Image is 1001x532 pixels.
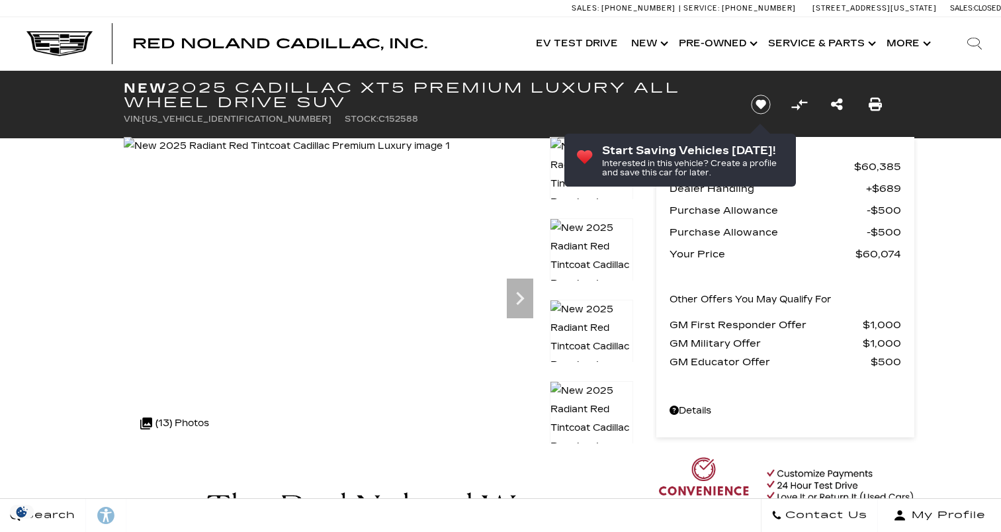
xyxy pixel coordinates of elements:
[866,179,901,198] span: $689
[782,506,867,525] span: Contact Us
[670,245,901,263] a: Your Price $60,074
[878,499,1001,532] button: Open user profile menu
[871,353,901,371] span: $500
[142,114,331,124] span: [US_VEHICLE_IDENTIFICATION_NUMBER]
[529,17,625,70] a: EV Test Drive
[672,17,762,70] a: Pre-Owned
[855,245,901,263] span: $60,074
[550,137,633,231] img: New 2025 Radiant Red Tintcoat Cadillac Premium Luxury image 1
[670,245,855,263] span: Your Price
[670,334,863,353] span: GM Military Offer
[867,223,901,242] span: $500
[670,353,901,371] a: GM Educator Offer $500
[831,95,843,114] a: Share this New 2025 Cadillac XT5 Premium Luxury All Wheel Drive SUV
[7,505,37,519] section: Click to Open Cookie Consent Modal
[670,157,854,176] span: MSRP
[789,95,809,114] button: Compare Vehicle
[670,201,867,220] span: Purchase Allowance
[670,157,901,176] a: MSRP $60,385
[670,179,901,198] a: Dealer Handling $689
[670,223,901,242] a: Purchase Allowance $500
[124,137,450,155] img: New 2025 Radiant Red Tintcoat Cadillac Premium Luxury image 1
[124,114,142,124] span: VIN:
[550,381,633,475] img: New 2025 Radiant Red Tintcoat Cadillac Premium Luxury image 4
[670,201,901,220] a: Purchase Allowance $500
[378,114,418,124] span: C152588
[21,506,75,525] span: Search
[880,17,935,70] button: More
[670,179,866,198] span: Dealer Handling
[572,4,599,13] span: Sales:
[950,4,974,13] span: Sales:
[601,4,675,13] span: [PHONE_NUMBER]
[670,402,901,420] a: Details
[812,4,937,13] a: [STREET_ADDRESS][US_STATE]
[132,37,427,50] a: Red Noland Cadillac, Inc.
[572,5,679,12] a: Sales: [PHONE_NUMBER]
[863,316,901,334] span: $1,000
[974,4,1001,13] span: Closed
[625,17,672,70] a: New
[507,279,533,318] div: Next
[670,316,863,334] span: GM First Responder Offer
[550,300,633,394] img: New 2025 Radiant Red Tintcoat Cadillac Premium Luxury image 3
[670,316,901,334] a: GM First Responder Offer $1,000
[670,290,832,309] p: Other Offers You May Qualify For
[863,334,901,353] span: $1,000
[7,505,37,519] img: Opt-Out Icon
[746,94,775,115] button: Save vehicle
[670,223,867,242] span: Purchase Allowance
[762,17,880,70] a: Service & Parts
[26,31,93,56] img: Cadillac Dark Logo with Cadillac White Text
[854,157,901,176] span: $60,385
[670,353,871,371] span: GM Educator Offer
[679,5,799,12] a: Service: [PHONE_NUMBER]
[906,506,986,525] span: My Profile
[867,201,901,220] span: $500
[124,81,729,110] h1: 2025 Cadillac XT5 Premium Luxury All Wheel Drive SUV
[670,334,901,353] a: GM Military Offer $1,000
[345,114,378,124] span: Stock:
[683,4,720,13] span: Service:
[124,80,167,96] strong: New
[134,408,216,439] div: (13) Photos
[722,4,796,13] span: [PHONE_NUMBER]
[550,218,633,312] img: New 2025 Radiant Red Tintcoat Cadillac Premium Luxury image 2
[761,499,878,532] a: Contact Us
[132,36,427,52] span: Red Noland Cadillac, Inc.
[869,95,882,114] a: Print this New 2025 Cadillac XT5 Premium Luxury All Wheel Drive SUV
